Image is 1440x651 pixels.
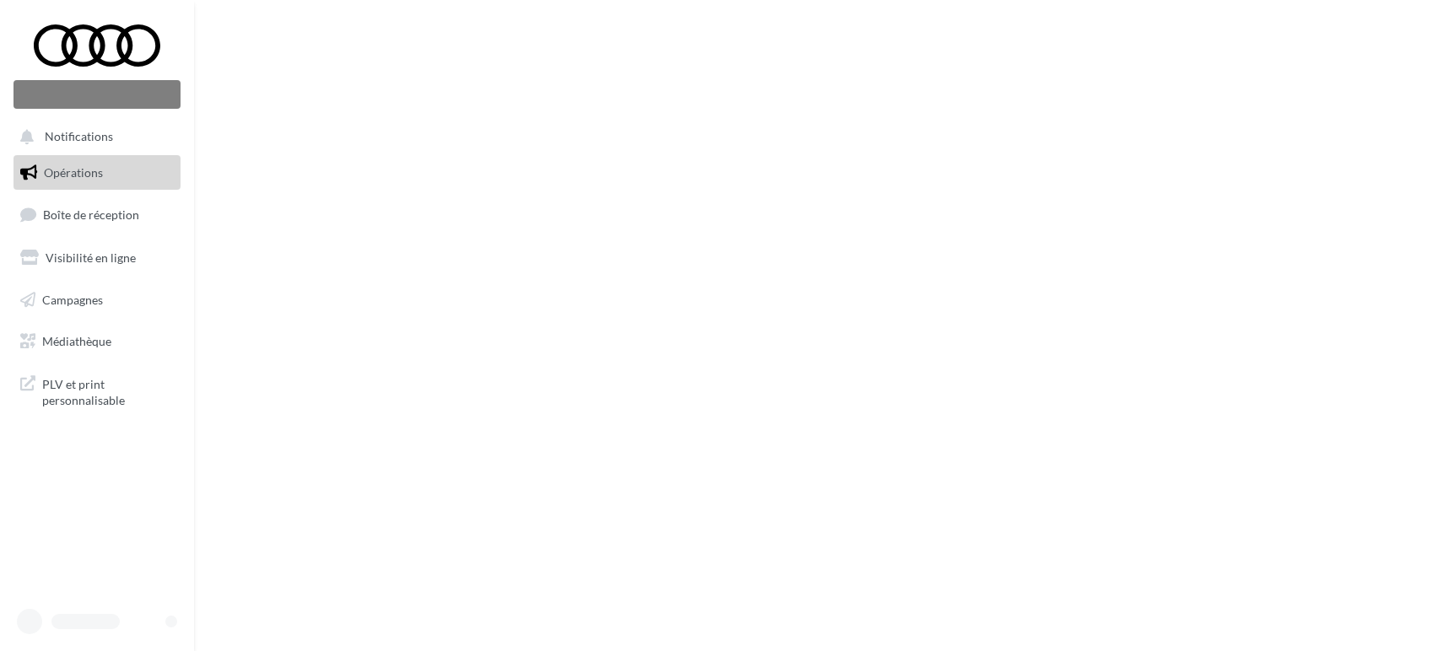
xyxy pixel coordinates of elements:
[10,324,184,359] a: Médiathèque
[10,282,184,318] a: Campagnes
[44,165,103,180] span: Opérations
[10,196,184,233] a: Boîte de réception
[13,80,181,109] div: Nouvelle campagne
[10,240,184,276] a: Visibilité en ligne
[10,155,184,191] a: Opérations
[42,373,174,409] span: PLV et print personnalisable
[45,130,113,144] span: Notifications
[46,250,136,265] span: Visibilité en ligne
[42,292,103,306] span: Campagnes
[43,207,139,222] span: Boîte de réception
[10,366,184,416] a: PLV et print personnalisable
[42,334,111,348] span: Médiathèque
